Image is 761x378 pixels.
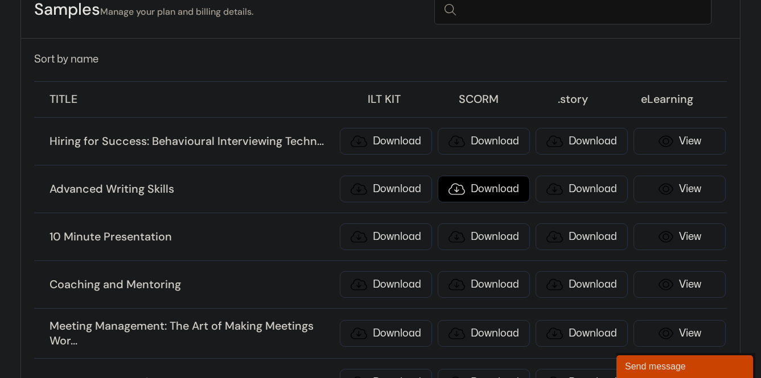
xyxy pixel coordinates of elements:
h3: TITLE [50,92,334,107]
span: Sort by name [34,55,98,64]
h3: Meeting Management: The Art of Making Meetings Wor [50,319,334,348]
a: View [634,271,726,298]
h3: Coaching and Mentoring [50,277,334,292]
a: View [634,223,726,250]
a: Download [340,271,432,298]
a: Download [340,128,432,155]
h3: .story [528,92,617,107]
h3: Advanced Writing Skills [50,182,334,197]
a: Download [536,320,628,347]
a: Download [340,320,432,347]
a: View [634,128,726,155]
a: Download [536,223,628,250]
h3: Hiring for Success: Behavioural Interviewing Techn [50,134,334,149]
h3: eLearning [623,92,711,107]
span: ... [71,333,77,348]
a: Download [536,128,628,155]
small: Manage your plan and billing details. [100,6,253,18]
h3: SCORM [434,92,523,107]
a: Download [438,271,530,298]
a: Download [340,223,432,250]
h3: ILT KIT [340,92,429,107]
a: Download [536,271,628,298]
iframe: chat widget [616,353,755,378]
a: Download [536,176,628,202]
h3: 10 Minute Presentation [50,230,334,244]
a: View [634,320,726,347]
a: Download [438,128,530,155]
a: Download [438,176,530,202]
a: Download [438,223,530,250]
a: Download [438,320,530,347]
a: Download [340,176,432,202]
a: View [634,176,726,202]
span: ... [317,134,324,148]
